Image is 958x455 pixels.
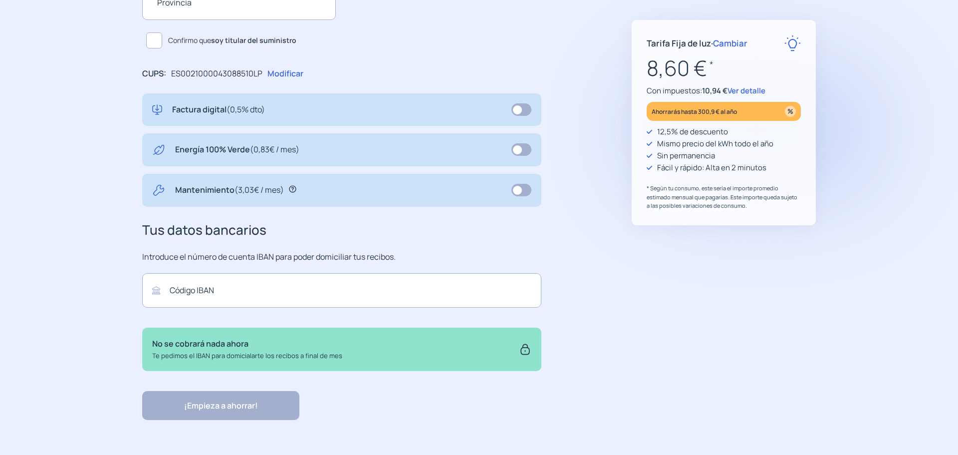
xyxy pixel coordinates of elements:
p: Mismo precio del kWh todo el año [657,138,773,150]
img: secure.svg [519,338,531,361]
img: digital-invoice.svg [152,103,162,116]
p: 12,5% de descuento [657,126,728,138]
p: Modificar [267,67,303,80]
p: Factura digital [172,103,265,116]
p: Con impuestos: [647,85,801,97]
p: Te pedimos el IBAN para domicialarte los recibos a final de mes [152,351,342,361]
p: 8,60 € [647,51,801,85]
p: Sin permanencia [657,150,715,162]
p: Mantenimiento [175,184,284,197]
span: (0,5% dto) [227,104,265,115]
span: Ver detalle [727,85,765,96]
img: energy-green.svg [152,143,165,156]
p: Ahorrarás hasta 300,9 € al año [652,106,737,117]
p: No se cobrará nada ahora [152,338,342,351]
h3: Tus datos bancarios [142,220,541,241]
p: CUPS: [142,67,166,80]
span: (0,83€ / mes) [250,144,299,155]
p: Introduce el número de cuenta IBAN para poder domiciliar tus recibos. [142,251,541,264]
span: (3,03€ / mes) [235,184,284,195]
img: rate-E.svg [784,35,801,51]
b: soy titular del suministro [211,35,296,45]
p: ES0021000043088510LP [171,67,262,80]
p: * Según tu consumo, este sería el importe promedio estimado mensual que pagarías. Este importe qu... [647,184,801,210]
p: Fácil y rápido: Alta en 2 minutos [657,162,766,174]
span: Cambiar [713,37,747,49]
span: Confirmo que [168,35,296,46]
p: Energía 100% Verde [175,143,299,156]
img: percentage_icon.svg [785,106,796,117]
span: 10,94 € [702,85,727,96]
img: tool.svg [152,184,165,197]
p: Tarifa Fija de luz · [647,36,747,50]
